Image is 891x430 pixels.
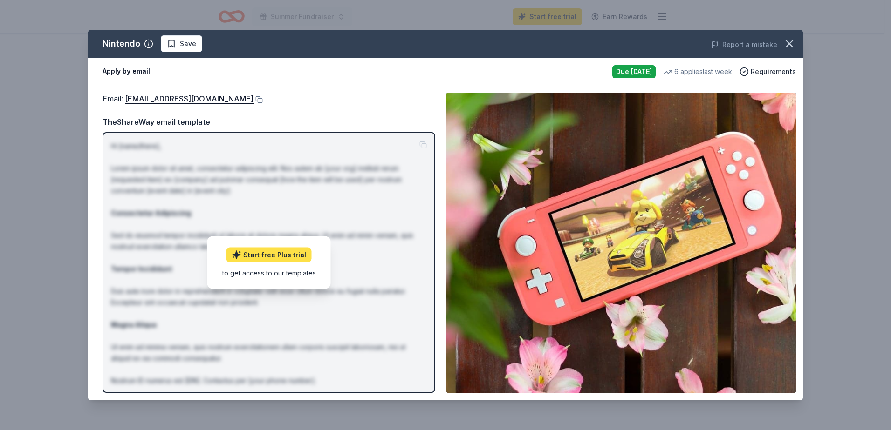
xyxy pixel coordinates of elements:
img: Image for Nintendo [446,93,796,393]
a: [EMAIL_ADDRESS][DOMAIN_NAME] [125,93,254,105]
span: Email : [103,94,254,103]
div: 6 applies last week [663,66,732,77]
p: Hi [name/there], Lorem ipsum dolor sit amet, consectetur adipiscing elit. Nos autem ab [your org]... [111,141,427,420]
div: Nintendo [103,36,140,51]
strong: Consectetur Adipiscing [111,209,191,217]
span: Requirements [751,66,796,77]
div: to get access to our templates [222,268,316,277]
div: Due [DATE] [612,65,656,78]
a: Start free Plus trial [226,247,312,262]
button: Report a mistake [711,39,777,50]
button: Apply by email [103,62,150,81]
div: TheShareWay email template [103,116,435,128]
button: Requirements [740,66,796,77]
strong: Tempor Incididunt [111,265,172,273]
strong: Magna Aliqua [111,321,157,329]
span: Save [180,38,196,49]
button: Save [161,35,202,52]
